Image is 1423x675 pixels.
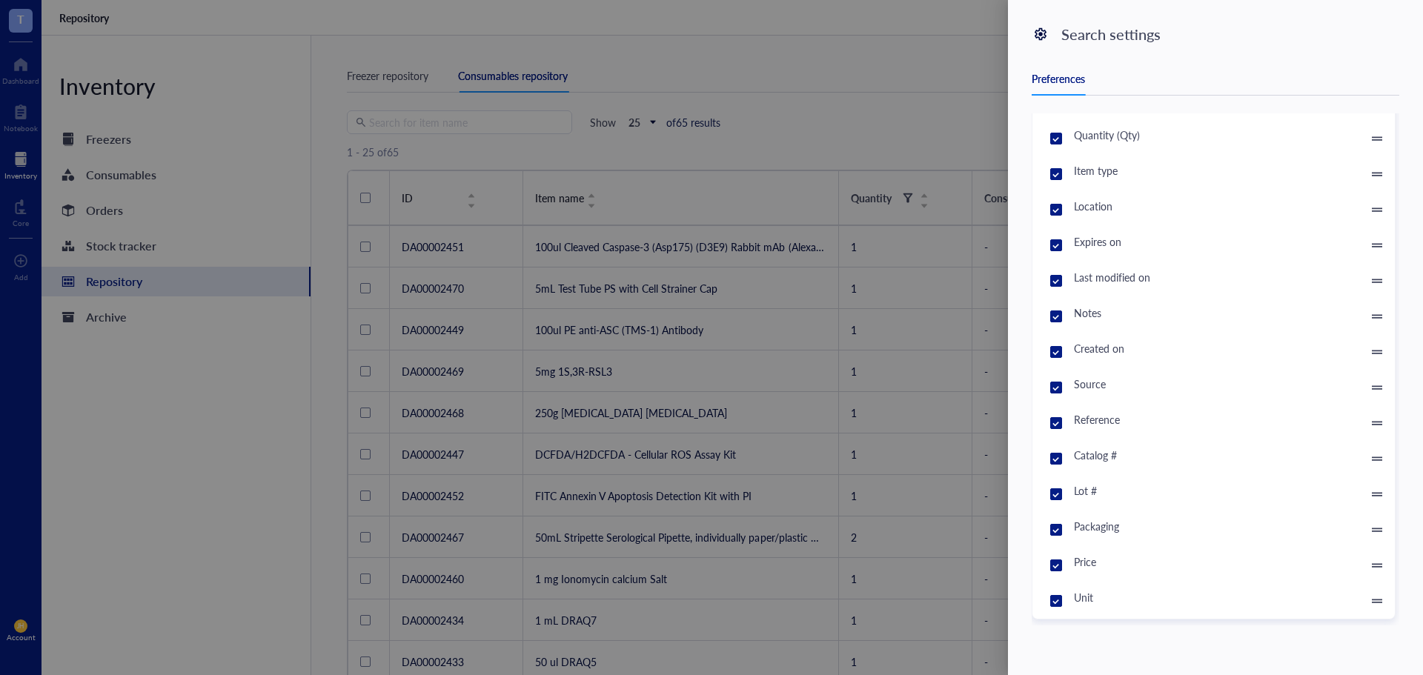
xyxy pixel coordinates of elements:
[1032,263,1395,299] div: Last modified on
[1032,121,1395,156] div: Quantity (Qty)
[1074,127,1140,142] div: Quantity (Qty)
[1032,227,1395,263] div: Expires on
[1032,192,1395,227] div: Location
[1032,334,1395,370] div: Created on
[1032,299,1395,334] div: Notes
[1061,24,1405,44] div: Search settings
[1074,519,1119,533] div: Packaging
[1074,376,1106,391] div: Source
[1032,70,1085,87] div: Preferences
[1074,163,1118,178] div: Item type
[1032,583,1395,619] div: Unit
[1032,441,1395,476] div: Catalog #
[1032,156,1395,192] div: Item type
[1032,548,1395,583] div: Price
[1032,512,1395,548] div: Packaging
[1074,412,1120,427] div: Reference
[1074,341,1124,356] div: Created on
[1032,370,1395,405] div: Source
[1032,405,1395,441] div: Reference
[1074,483,1097,498] div: Lot #
[1074,554,1096,569] div: Price
[1074,305,1101,320] div: Notes
[1074,199,1112,213] div: Location
[1074,270,1150,285] div: Last modified on
[1074,234,1121,249] div: Expires on
[1032,476,1395,512] div: Lot #
[1074,448,1117,462] div: Catalog #
[1074,590,1093,605] div: Unit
